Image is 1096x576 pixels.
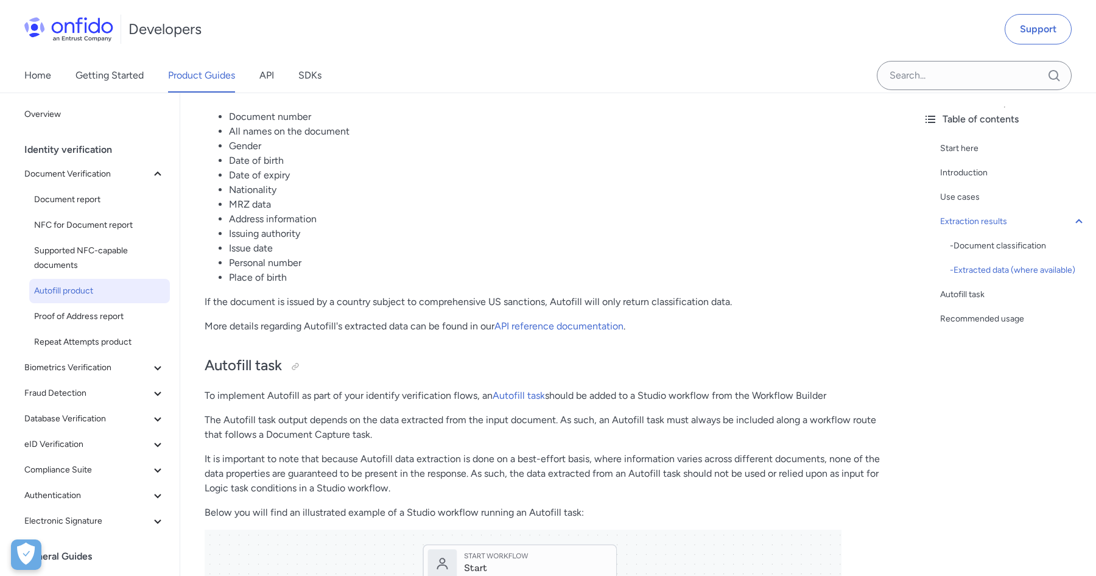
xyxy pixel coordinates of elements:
div: General Guides [24,544,175,569]
button: Database Verification [19,407,170,431]
a: Document report [29,188,170,212]
a: Supported NFC-capable documents [29,239,170,278]
span: Repeat Attempts product [34,335,165,349]
button: Open Preferences [11,539,41,570]
a: Product Guides [168,58,235,93]
a: SDKs [298,58,321,93]
li: Date of birth [229,153,889,168]
a: Introduction [940,166,1086,180]
a: API reference documentation [494,320,624,332]
button: Document Verification [19,162,170,186]
div: Identity verification [24,138,175,162]
h2: Autofill task [205,356,889,376]
a: Proof of Address report [29,304,170,329]
span: Electronic Signature [24,514,150,529]
button: Fraud Detection [19,381,170,406]
span: Overview [24,107,165,122]
p: Below you will find an illustrated example of a Studio workflow running an Autofill task: [205,505,889,520]
button: Compliance Suite [19,458,170,482]
a: Autofill task [493,390,545,401]
a: -Document classification [950,239,1086,253]
li: Document number [229,110,889,124]
li: Place of birth [229,270,889,285]
span: Document Verification [24,167,150,181]
li: MRZ data [229,197,889,212]
li: Issue date [229,241,889,256]
a: Home [24,58,51,93]
span: Compliance Suite [24,463,150,477]
span: Database Verification [24,412,150,426]
li: Issuing authority [229,227,889,241]
h1: Developers [128,19,202,39]
span: NFC for Document report [34,218,165,233]
span: Document report [34,192,165,207]
div: - Extracted data (where available) [950,263,1086,278]
span: Supported NFC-capable documents [34,244,165,273]
input: Onfido search input field [877,61,1072,90]
a: Autofill product [29,279,170,303]
a: Support [1005,14,1072,44]
a: Getting Started [76,58,144,93]
li: Personal number [229,256,889,270]
button: eID Verification [19,432,170,457]
div: Cookie Preferences [11,539,41,570]
p: It is important to note that because Autofill data extraction is done on a best-effort basis, whe... [205,452,889,496]
button: Biometrics Verification [19,356,170,380]
a: Overview [19,102,170,127]
p: More details regarding Autofill's extracted data can be found in our . [205,319,889,334]
a: Recommended usage [940,312,1086,326]
span: eID Verification [24,437,150,452]
li: Gender [229,139,889,153]
div: Table of contents [923,112,1086,127]
span: Authentication [24,488,150,503]
a: API [259,58,274,93]
li: Nationality [229,183,889,197]
a: -Extracted data (where available) [950,263,1086,278]
p: To implement Autofill as part of your identify verification flows, an should be added to a Studio... [205,388,889,403]
a: Autofill task [940,287,1086,302]
li: All names on the document [229,124,889,139]
img: Onfido Logo [24,17,113,41]
a: Extraction results [940,214,1086,229]
div: - Document classification [950,239,1086,253]
a: Repeat Attempts product [29,330,170,354]
span: Fraud Detection [24,386,150,401]
p: The Autofill task output depends on the data extracted from the input document. As such, an Autof... [205,413,889,442]
a: NFC for Document report [29,213,170,237]
button: Electronic Signature [19,509,170,533]
span: Autofill product [34,284,165,298]
button: Authentication [19,483,170,508]
a: Start here [940,141,1086,156]
a: Use cases [940,190,1086,205]
p: If the document is issued by a country subject to comprehensive US sanctions, Autofill will only ... [205,295,889,309]
li: Date of expiry [229,168,889,183]
span: Biometrics Verification [24,360,150,375]
span: Proof of Address report [34,309,165,324]
li: Address information [229,212,889,227]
